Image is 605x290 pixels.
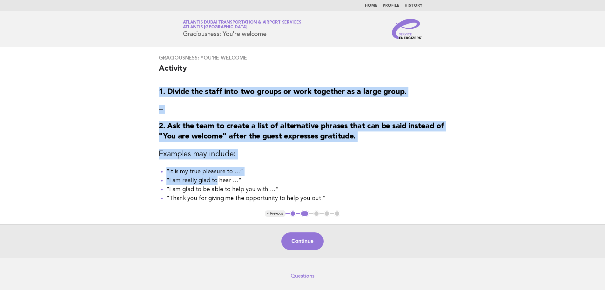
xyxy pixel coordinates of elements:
[265,210,286,217] button: < Previous
[166,167,446,176] li: “It is my true pleasure to …”
[166,194,446,203] li: “Thank you for giving me the opportunity to help you out.”
[159,55,446,61] h3: Graciousness: You're welcome
[365,4,378,8] a: Home
[159,88,406,96] strong: 1. Divide the staff into two groups or work together as a large group.
[290,210,296,217] button: 1
[405,4,422,8] a: History
[166,185,446,194] li: “I am glad to be able to help you with …”
[183,21,301,37] h1: Graciousness: You're welcome
[166,176,446,185] li: “I am really glad to hear …”
[159,149,446,159] h3: Examples may include:
[300,210,309,217] button: 2
[291,273,314,279] a: Questions
[383,4,400,8] a: Profile
[159,123,444,140] strong: 2. Ask the team to create a list of alternative phrases that can be said instead of "You are welc...
[392,19,422,39] img: Service Energizers
[159,105,446,114] p: --
[159,64,446,79] h2: Activity
[281,232,324,250] button: Continue
[183,20,301,29] a: Atlantis Dubai Transportation & Airport ServicesAtlantis [GEOGRAPHIC_DATA]
[183,25,247,30] span: Atlantis [GEOGRAPHIC_DATA]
